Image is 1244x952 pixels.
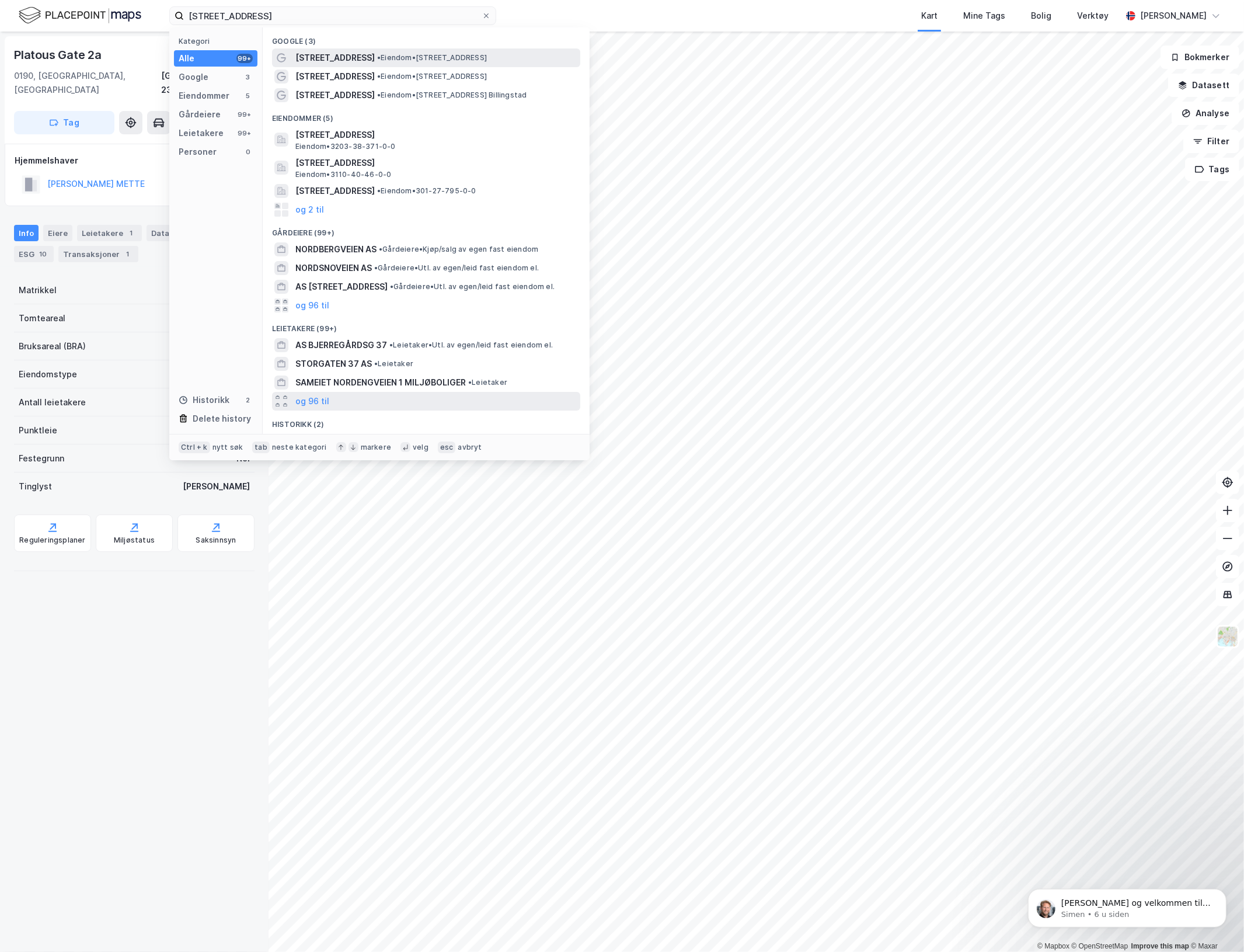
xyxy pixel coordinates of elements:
div: Bruksareal (BRA) [19,339,86,353]
span: • [390,282,393,291]
span: NORDBERGVEIEN AS [295,242,377,256]
div: Google (3) [263,27,590,48]
div: Eiere [43,225,72,241]
img: logo.f888ab2527a4732fd821a326f86c7f29.svg [19,5,141,26]
div: Verktøy [1077,9,1109,23]
div: 0 [243,147,253,157]
div: Leietakere [179,126,224,140]
span: • [377,53,381,62]
span: • [377,186,381,195]
div: Eiendommer [179,89,229,103]
div: [PERSON_NAME] [1140,9,1207,23]
div: Google [179,70,208,84]
button: Tag [14,111,114,134]
span: [STREET_ADDRESS] [295,88,375,102]
a: OpenStreetMap [1072,942,1128,950]
input: Søk på adresse, matrikkel, gårdeiere, leietakere eller personer [184,7,482,25]
div: Saksinnsyn [196,536,236,545]
button: Filter [1183,130,1239,153]
div: avbryt [458,443,482,452]
span: • [389,341,393,349]
div: tab [252,442,270,453]
div: 1 [126,227,137,239]
span: • [374,359,378,368]
div: Tinglyst [19,480,52,494]
div: 99+ [236,128,253,138]
div: 10 [37,248,49,260]
span: Eiendom • 301-27-795-0-0 [377,186,476,196]
button: Datasett [1168,74,1239,97]
div: Info [14,225,39,241]
a: Improve this map [1131,942,1189,950]
div: Leietakere [77,225,142,241]
div: Matrikkel [19,283,57,297]
div: markere [361,443,391,452]
span: SAMEIET NORDENGVEIEN 1 MILJØBOLIGER [295,376,466,390]
div: 0190, [GEOGRAPHIC_DATA], [GEOGRAPHIC_DATA] [14,69,161,97]
span: Eiendom • 3110-40-46-0-0 [295,170,391,179]
div: 1 [122,248,134,260]
div: Mine Tags [963,9,1005,23]
div: Transaksjoner [58,246,138,262]
div: [GEOGRAPHIC_DATA], 230/253 [161,69,255,97]
div: Ctrl + k [179,442,210,453]
div: Historikk (2) [263,411,590,432]
div: 99+ [236,54,253,63]
iframe: Intercom notifications melding [1010,864,1244,946]
a: Mapbox [1037,942,1069,950]
span: [STREET_ADDRESS] [295,70,375,84]
span: Gårdeiere • Kjøp/salg av egen fast eiendom [379,245,538,254]
div: [PERSON_NAME] [183,480,250,494]
div: Historikk [179,393,229,407]
span: Gårdeiere • Utl. av egen/leid fast eiendom el. [390,282,555,291]
button: og 96 til [295,394,329,408]
div: Kategori [179,37,257,46]
span: STORGATEN 37 AS [295,357,372,371]
div: Tomteareal [19,311,65,325]
div: esc [438,442,456,453]
div: Datasett [147,225,190,241]
div: Bolig [1031,9,1051,23]
button: og 96 til [295,298,329,312]
div: 99+ [236,110,253,119]
button: Analyse [1172,102,1239,125]
button: og 2 til [295,203,324,217]
div: nytt søk [212,443,243,452]
div: Miljøstatus [114,536,155,545]
div: 3 [243,72,253,82]
span: Gårdeiere • Utl. av egen/leid fast eiendom el. [374,263,539,273]
div: Hjemmelshaver [15,154,254,168]
span: AS BJERREGÅRDSG 37 [295,338,387,352]
div: Personer [179,145,217,159]
div: Delete history [193,412,251,426]
span: Eiendom • [STREET_ADDRESS] [377,72,487,81]
div: Reguleringsplaner [19,536,85,545]
div: Gårdeiere (99+) [263,219,590,240]
span: Leietaker • Utl. av egen/leid fast eiendom el. [389,341,553,350]
span: Eiendom • [STREET_ADDRESS] [377,53,487,62]
div: Kart [921,9,938,23]
span: Eiendom • [STREET_ADDRESS] Billingstad [377,91,527,100]
div: Platous Gate 2a [14,46,104,64]
span: [STREET_ADDRESS] [295,51,375,65]
div: Punktleie [19,423,57,437]
span: AS [STREET_ADDRESS] [295,280,388,294]
span: Eiendom • 3203-38-371-0-0 [295,142,396,151]
div: neste kategori [272,443,327,452]
button: Tags [1185,158,1239,181]
span: [STREET_ADDRESS] [295,156,576,170]
span: • [374,263,378,272]
span: [STREET_ADDRESS] [295,184,375,198]
button: Bokmerker [1161,46,1239,69]
div: Eiendomstype [19,367,77,381]
span: • [468,378,472,387]
img: Z [1217,626,1239,648]
div: velg [413,443,428,452]
span: • [377,72,381,81]
span: [PERSON_NAME] og velkommen til Newsec Maps, [PERSON_NAME] det er du lurer på så er det bare å ta ... [51,34,200,90]
span: • [377,91,381,99]
div: Eiendommer (5) [263,105,590,126]
div: 5 [243,91,253,100]
span: • [379,245,382,253]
